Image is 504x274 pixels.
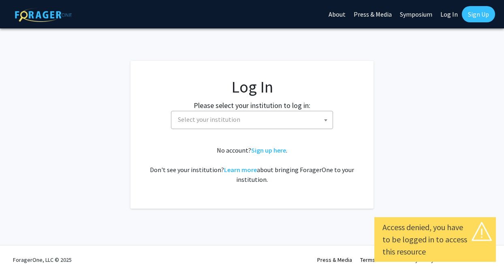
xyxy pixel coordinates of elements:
[462,6,495,22] a: Sign Up
[382,221,488,258] div: Access denied, you have to be logged in to access this resource
[147,77,357,97] h1: Log In
[224,166,257,174] a: Learn more about bringing ForagerOne to your institution
[147,145,357,184] div: No account? . Don't see your institution? about bringing ForagerOne to your institution.
[251,146,286,154] a: Sign up here
[15,8,72,22] img: ForagerOne Logo
[175,111,333,128] span: Select your institution
[317,256,352,263] a: Press & Media
[13,246,72,274] div: ForagerOne, LLC © 2025
[171,111,333,129] span: Select your institution
[360,256,392,263] a: Terms of Use
[178,115,240,123] span: Select your institution
[194,100,310,111] label: Please select your institution to log in:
